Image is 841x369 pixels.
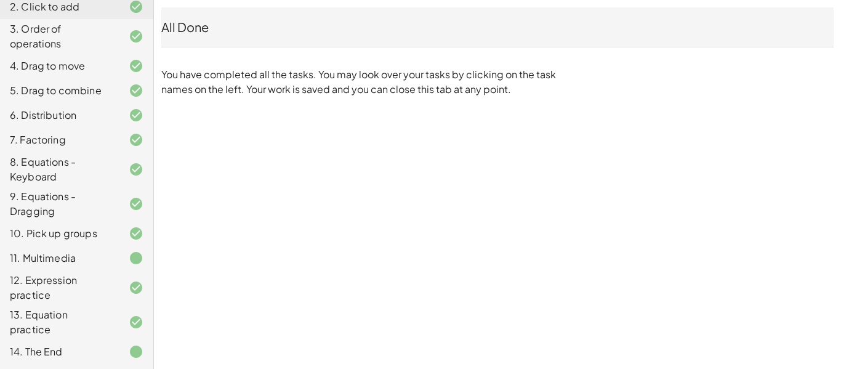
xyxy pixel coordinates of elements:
div: 6. Distribution [10,108,109,123]
i: Task finished and correct. [129,29,143,44]
i: Task finished and correct. [129,280,143,295]
i: Task finished and correct. [129,59,143,73]
i: Task finished. [129,344,143,359]
i: Task finished and correct. [129,108,143,123]
div: All Done [161,18,834,36]
div: 5. Drag to combine [10,83,109,98]
div: 7. Factoring [10,132,109,147]
i: Task finished and correct. [129,197,143,211]
div: 8. Equations - Keyboard [10,155,109,184]
div: 10. Pick up groups [10,226,109,241]
i: Task finished and correct. [129,162,143,177]
div: 3. Order of operations [10,22,109,51]
i: Task finished and correct. [129,315,143,330]
div: 11. Multimedia [10,251,109,266]
div: 13. Equation practice [10,307,109,337]
div: 9. Equations - Dragging [10,189,109,219]
div: 4. Drag to move [10,59,109,73]
i: Task finished. [129,251,143,266]
i: Task finished and correct. [129,83,143,98]
i: Task finished and correct. [129,226,143,241]
div: 14. The End [10,344,109,359]
div: 12. Expression practice [10,273,109,302]
i: Task finished and correct. [129,132,143,147]
p: You have completed all the tasks. You may look over your tasks by clicking on the task names on t... [161,67,561,97]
